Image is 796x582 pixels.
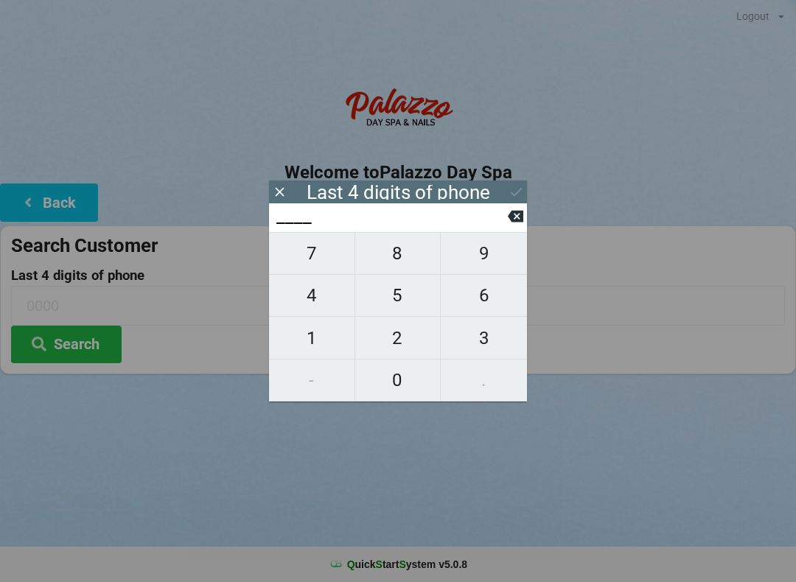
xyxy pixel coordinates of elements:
span: 7 [269,238,355,269]
span: 2 [355,323,441,354]
span: 8 [355,238,441,269]
span: 6 [441,280,527,311]
button: 0 [355,360,441,402]
span: 0 [355,365,441,396]
span: 9 [441,238,527,269]
span: 3 [441,323,527,354]
span: 5 [355,280,441,311]
span: 4 [269,280,355,311]
button: 9 [441,232,527,275]
button: 3 [441,317,527,359]
button: 1 [269,317,355,359]
div: Last 4 digits of phone [307,185,490,200]
span: 1 [269,323,355,354]
button: 2 [355,317,441,359]
button: 6 [441,275,527,317]
button: 7 [269,232,355,275]
button: 4 [269,275,355,317]
button: 5 [355,275,441,317]
button: 8 [355,232,441,275]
